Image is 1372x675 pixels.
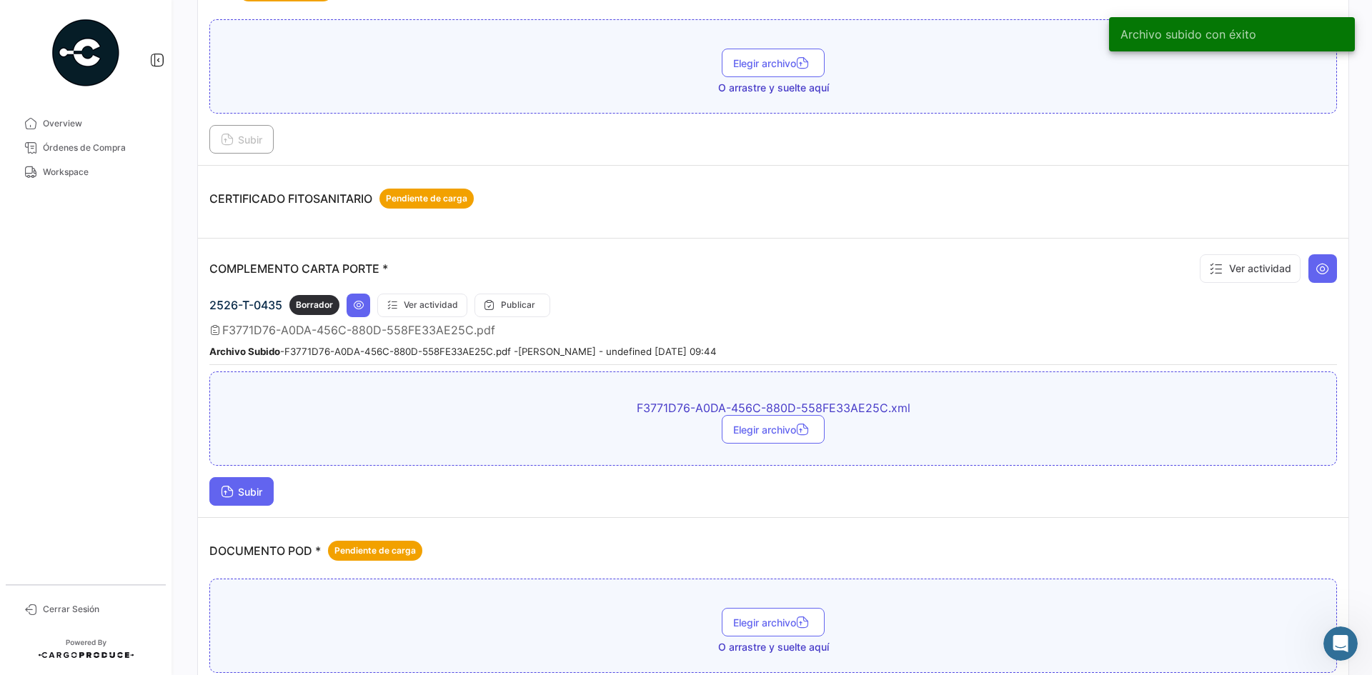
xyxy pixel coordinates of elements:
[45,468,56,479] button: Selector de emoji
[43,166,154,179] span: Workspace
[386,192,467,205] span: Pendiente de carga
[1200,254,1301,283] button: Ver actividad
[41,11,64,34] img: Profile image for Operator
[11,281,274,329] div: Jose dice…
[23,141,223,211] div: Las respuestas te llegarán aquí y por correo electrónico: ✉️
[69,16,219,39] p: El equipo también puede ayudar
[1120,27,1256,41] span: Archivo subido con éxito
[11,160,160,184] a: Workspace
[722,608,825,636] button: Elegir archivo
[1323,626,1358,661] iframe: Intercom live chat
[221,134,262,146] span: Subir
[377,294,467,317] button: Ver actividad
[50,17,121,89] img: powered-by.png
[733,424,813,436] span: Elegir archivo
[35,233,69,244] b: Lunes
[209,125,274,154] button: Subir
[69,6,120,16] h1: Operator
[67,281,274,312] div: tan bien de favor al [PERSON_NAME]
[209,298,282,312] span: 2526-T-0435
[9,9,36,36] button: go back
[334,544,416,557] span: Pendiente de carga
[251,9,277,34] div: Cerrar
[523,401,1023,415] span: F3771D76-A0DA-456C-880D-558FE33AE25C.xml
[23,170,217,209] b: [PERSON_NAME][EMAIL_ADDRESS][PERSON_NAME][DOMAIN_NAME]
[722,415,825,444] button: Elegir archivo
[733,616,813,629] span: Elegir archivo
[43,117,154,130] span: Overview
[11,132,274,280] div: Operator dice…
[63,71,263,113] div: buen dia me apoyan dando de alta al op [PERSON_NAME] [PERSON_NAME] porfavor
[222,323,495,337] span: F3771D76-A0DA-456C-880D-558FE33AE25C.pdf
[12,438,274,462] textarea: Escribe un mensaje...
[79,289,263,304] div: tan bien de favor al [PERSON_NAME]
[91,468,102,479] button: Start recording
[11,136,160,160] a: Órdenes de Compra
[22,468,34,479] button: Adjuntar un archivo
[11,132,234,254] div: Las respuestas te llegarán aquí y por correo electrónico:✉️[PERSON_NAME][EMAIL_ADDRESS][PERSON_NA...
[23,218,223,246] div: El equipo volverá: 🕒
[296,299,333,311] span: Borrador
[718,81,829,95] span: O arrastre y suelte aquí
[209,346,280,357] b: Archivo Subido
[224,9,251,36] button: Inicio
[68,468,79,479] button: Selector de gif
[209,346,717,357] small: - F3771D76-A0DA-456C-880D-558FE33AE25C.pdf - [PERSON_NAME] - undefined [DATE] 09:44
[11,111,160,136] a: Overview
[43,141,154,154] span: Órdenes de Compra
[209,189,474,209] p: CERTIFICADO FITOSANITARIO
[718,640,829,654] span: O arrastre y suelte aquí
[23,258,108,266] div: Operator • Hace 1d
[245,462,268,485] button: Enviar un mensaje…
[722,49,825,77] button: Elegir archivo
[11,62,274,133] div: Jose dice…
[733,57,813,69] span: Elegir archivo
[209,477,274,506] button: Subir
[51,62,274,121] div: buen dia me apoyan dando de alta al op [PERSON_NAME] [PERSON_NAME] porfavor
[474,294,550,317] button: Publicar
[221,486,262,498] span: Subir
[209,541,422,561] p: DOCUMENTO POD *
[209,261,388,276] p: COMPLEMENTO CARTA PORTE *
[43,603,154,616] span: Cerrar Sesión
